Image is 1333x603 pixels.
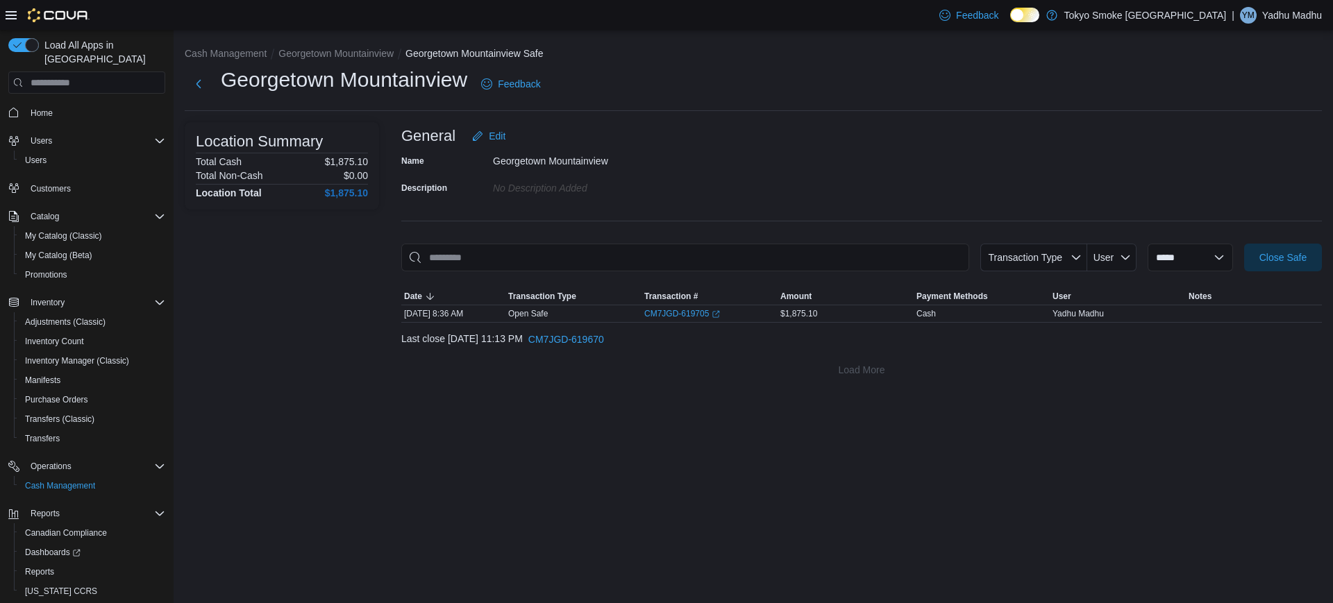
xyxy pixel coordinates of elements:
span: Users [31,135,52,146]
button: [US_STATE] CCRS [14,581,171,601]
a: Manifests [19,372,66,389]
button: Operations [3,457,171,476]
a: Inventory Count [19,333,90,350]
a: My Catalog (Classic) [19,228,108,244]
button: Date [401,288,505,305]
h1: Georgetown Mountainview [221,66,467,94]
span: Customers [25,180,165,197]
button: CM7JGD-619670 [523,325,610,353]
button: Manifests [14,371,171,390]
p: $0.00 [344,170,368,181]
h6: Total Non-Cash [196,170,263,181]
a: Promotions [19,266,73,283]
span: Adjustments (Classic) [19,314,165,330]
span: $1,875.10 [780,308,817,319]
button: Inventory Count [14,332,171,351]
span: Operations [31,461,72,472]
span: Reports [19,563,165,580]
span: User [1053,291,1071,302]
span: Dashboards [25,547,81,558]
a: Transfers [19,430,65,447]
a: Feedback [934,1,1004,29]
button: Users [3,131,171,151]
button: User [1087,244,1137,271]
button: Inventory Manager (Classic) [14,351,171,371]
img: Cova [28,8,90,22]
svg: External link [712,310,720,319]
span: Canadian Compliance [19,525,165,541]
h3: Location Summary [196,133,323,150]
a: [US_STATE] CCRS [19,583,103,600]
button: Catalog [3,207,171,226]
button: Users [14,151,171,170]
span: Home [25,103,165,121]
span: Transaction Type [988,252,1062,263]
span: Canadian Compliance [25,527,107,538]
button: Transfers (Classic) [14,409,171,429]
button: Cash Management [185,48,267,59]
button: Notes [1186,288,1322,305]
button: Transaction Type [980,244,1087,271]
button: Inventory [3,293,171,312]
button: Transaction Type [505,288,642,305]
button: Reports [3,504,171,523]
span: Amount [780,291,812,302]
h4: $1,875.10 [325,187,368,198]
span: Inventory Manager (Classic) [25,355,129,366]
button: Edit [467,122,511,150]
input: This is a search bar. As you type, the results lower in the page will automatically filter. [401,244,969,271]
a: CM7JGD-619705External link [644,308,720,319]
a: Cash Management [19,477,101,494]
span: Catalog [25,208,165,225]
div: [DATE] 8:36 AM [401,305,505,322]
span: Promotions [19,266,165,283]
button: Transfers [14,429,171,448]
div: Cash [916,308,936,319]
span: Manifests [25,375,60,386]
span: My Catalog (Classic) [19,228,165,244]
button: My Catalog (Classic) [14,226,171,246]
span: Yadhu Madhu [1053,308,1104,319]
input: Dark Mode [1010,8,1039,22]
div: Georgetown Mountainview [493,150,679,167]
span: Catalog [31,211,59,222]
a: My Catalog (Beta) [19,247,98,264]
button: Promotions [14,265,171,284]
span: Load All Apps in [GEOGRAPHIC_DATA] [39,38,165,66]
span: Close Safe [1259,250,1307,264]
a: Reports [19,563,60,580]
p: | [1232,7,1234,24]
span: User [1093,252,1114,263]
span: Washington CCRS [19,583,165,600]
p: Open Safe [508,308,548,319]
p: $1,875.10 [325,156,368,167]
a: Inventory Manager (Classic) [19,353,135,369]
span: Inventory Count [19,333,165,350]
span: Reports [25,566,54,577]
h4: Location Total [196,187,262,198]
a: Transfers (Classic) [19,411,100,427]
label: Name [401,155,424,167]
a: Dashboards [14,543,171,562]
span: Transfers (Classic) [19,411,165,427]
label: Description [401,182,447,194]
button: Catalog [25,208,65,225]
span: CM7JGD-619670 [528,332,604,346]
span: Cash Management [19,477,165,494]
button: Canadian Compliance [14,523,171,543]
span: Transfers (Classic) [25,414,94,425]
button: Payment Methods [914,288,1050,305]
span: Purchase Orders [19,391,165,408]
a: Purchase Orders [19,391,94,408]
span: Home [31,108,53,119]
button: User [1050,288,1186,305]
button: Reports [14,562,171,581]
span: Load More [839,363,885,377]
span: Operations [25,458,165,475]
span: Purchase Orders [25,394,88,405]
span: Inventory Manager (Classic) [19,353,165,369]
button: Reports [25,505,65,522]
div: Yadhu Madhu [1240,7,1257,24]
div: Last close [DATE] 11:13 PM [401,325,1322,353]
span: Promotions [25,269,67,280]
